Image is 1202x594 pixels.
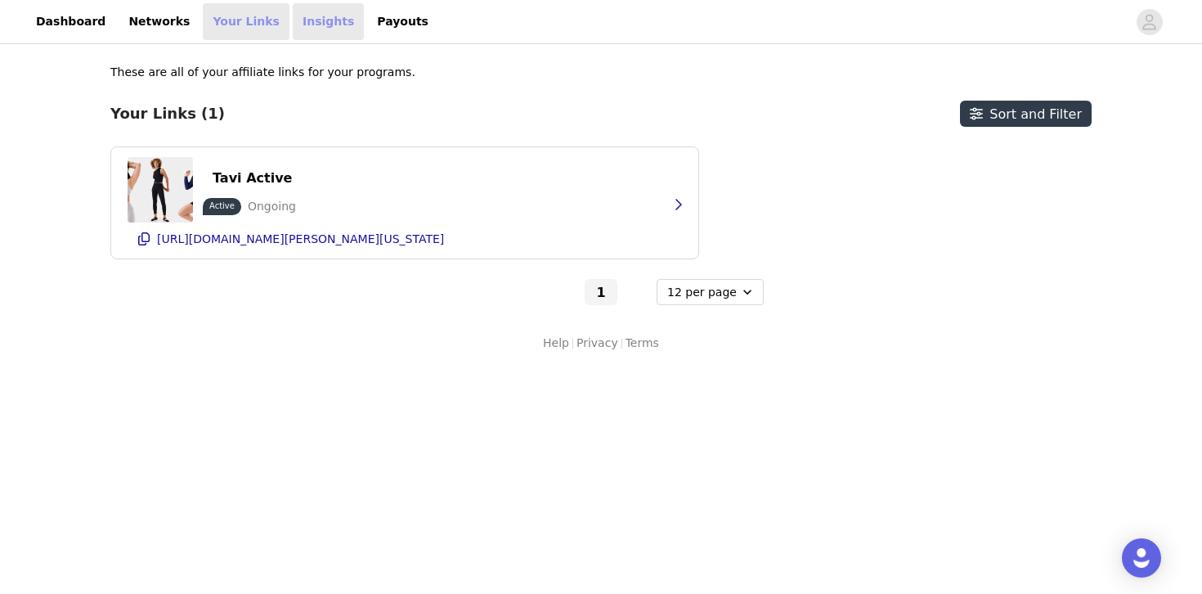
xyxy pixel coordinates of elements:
[960,101,1092,127] button: Sort and Filter
[26,3,115,40] a: Dashboard
[110,64,415,81] p: These are all of your affiliate links for your programs.
[549,279,581,305] button: Go to previous page
[213,170,292,186] p: Tavi Active
[367,3,438,40] a: Payouts
[1122,538,1161,578] div: Open Intercom Messenger
[203,3,289,40] a: Your Links
[621,279,653,305] button: Go to next page
[119,3,200,40] a: Networks
[248,198,296,215] p: Ongoing
[543,335,569,352] a: Help
[585,279,617,305] button: Go To Page 1
[128,157,193,223] img: Tavi Active
[576,335,618,352] a: Privacy
[128,226,682,252] button: [URL][DOMAIN_NAME][PERSON_NAME][US_STATE]
[626,335,659,352] a: Terms
[110,105,225,123] h3: Your Links (1)
[293,3,364,40] a: Insights
[1141,9,1157,35] div: avatar
[157,232,444,245] p: [URL][DOMAIN_NAME][PERSON_NAME][US_STATE]
[203,165,302,191] button: Tavi Active
[209,200,235,212] p: Active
